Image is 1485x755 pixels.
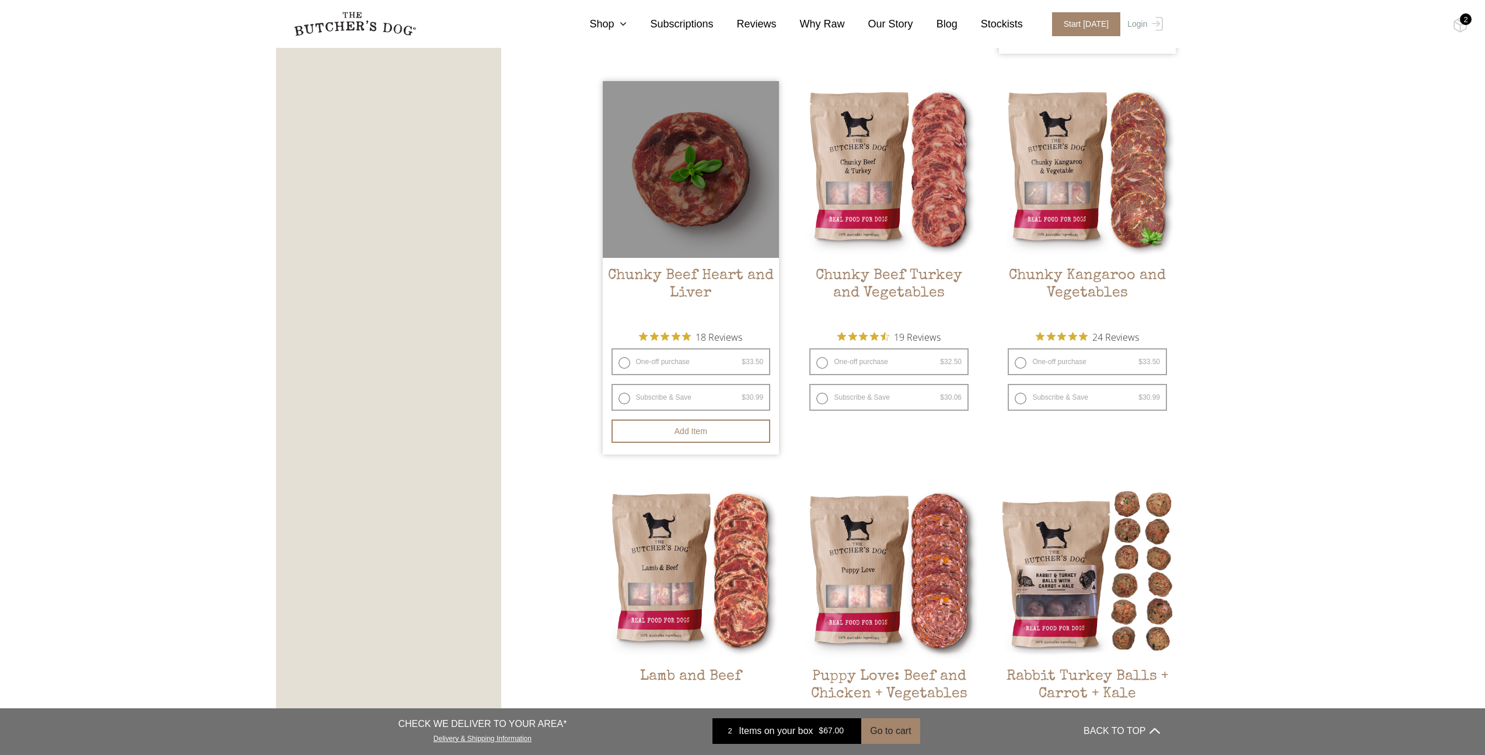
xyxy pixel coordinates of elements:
p: CHECK WE DELIVER TO YOUR AREA* [398,717,567,731]
a: Login [1124,12,1162,36]
bdi: 30.06 [940,393,962,401]
img: Puppy Love: Beef and Chicken + Vegetables [801,483,977,659]
button: Add item [612,420,771,443]
div: 2 [721,725,739,737]
label: One-off purchase [1008,348,1167,375]
span: 24 Reviews [1092,328,1139,345]
img: Rabbit Turkey Balls + Carrot + Kale [999,483,1176,659]
span: $ [1138,358,1142,366]
a: Puppy Love: Beef and Chicken + VegetablesPuppy Love: Beef and Chicken + Vegetables [801,483,977,723]
span: 19 Reviews [894,328,941,345]
div: 2 [1460,13,1472,25]
label: One-off purchase [809,348,969,375]
label: Subscribe & Save [1008,384,1167,411]
a: Subscriptions [627,16,713,32]
a: Reviews [714,16,777,32]
a: Why Raw [777,16,845,32]
button: Rated 4.9 out of 5 stars from 18 reviews. Jump to reviews. [639,328,742,345]
h2: Chunky Beef Turkey and Vegetables [801,267,977,322]
img: Chunky Kangaroo and Vegetables [999,81,1176,258]
button: Go to cart [861,718,920,744]
bdi: 30.99 [742,393,763,401]
h2: Chunky Beef Heart and Liver [603,267,780,322]
bdi: 32.50 [940,358,962,366]
bdi: 33.50 [1138,358,1160,366]
span: $ [1138,393,1142,401]
bdi: 30.99 [1138,393,1160,401]
a: 2 Items on your box $67.00 [712,718,861,744]
a: Our Story [845,16,913,32]
img: TBD_Cart-Full.png [1453,18,1467,33]
a: Delivery & Shipping Information [434,732,532,743]
a: Chunky Beef Turkey and VegetablesChunky Beef Turkey and Vegetables [801,81,977,322]
a: Blog [913,16,958,32]
bdi: 33.50 [742,358,763,366]
a: Chunky Beef Heart and Liver [603,81,780,322]
button: Rated 4.8 out of 5 stars from 24 reviews. Jump to reviews. [1036,328,1139,345]
img: Lamb and Beef [603,483,780,659]
h2: Lamb and Beef [603,668,780,723]
img: Chunky Beef Turkey and Vegetables [801,81,977,258]
span: $ [940,358,944,366]
a: Start [DATE] [1040,12,1125,36]
a: Rabbit Turkey Balls + Carrot + KaleRabbit Turkey Balls + Carrot + Kale [999,483,1176,723]
span: 18 Reviews [696,328,742,345]
button: BACK TO TOP [1084,717,1159,745]
span: Items on your box [739,724,813,738]
span: $ [819,726,823,736]
span: Start [DATE] [1052,12,1121,36]
span: $ [742,393,746,401]
span: $ [940,393,944,401]
a: Shop [566,16,627,32]
h2: Puppy Love: Beef and Chicken + Vegetables [801,668,977,723]
bdi: 67.00 [819,726,844,736]
a: Chunky Kangaroo and VegetablesChunky Kangaroo and Vegetables [999,81,1176,322]
button: Rated 4.7 out of 5 stars from 19 reviews. Jump to reviews. [837,328,941,345]
label: Subscribe & Save [809,384,969,411]
label: One-off purchase [612,348,771,375]
h2: Chunky Kangaroo and Vegetables [999,267,1176,322]
label: Subscribe & Save [612,384,771,411]
a: Lamb and BeefLamb and Beef [603,483,780,723]
a: Stockists [958,16,1023,32]
h2: Rabbit Turkey Balls + Carrot + Kale [999,668,1176,723]
span: $ [742,358,746,366]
